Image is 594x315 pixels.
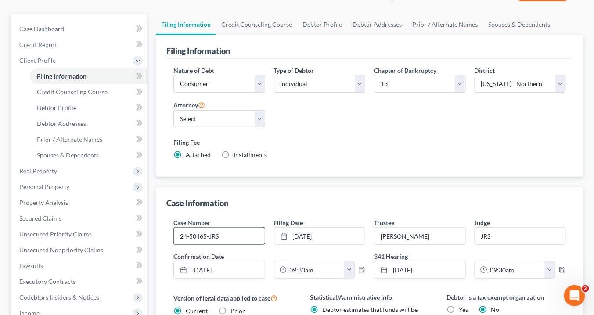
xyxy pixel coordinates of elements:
[374,66,436,75] label: Chapter of Bankruptcy
[274,228,365,244] a: [DATE]
[169,252,370,261] label: Confirmation Date
[173,293,292,303] label: Version of legal data applied to case
[582,285,589,292] span: 2
[19,183,69,190] span: Personal Property
[30,116,147,132] a: Debtor Addresses
[37,151,99,159] span: Spouses & Dependents
[274,66,314,75] label: Type of Debtor
[475,218,490,227] label: Judge
[174,261,264,278] a: [DATE]
[12,226,147,242] a: Unsecured Priority Claims
[274,218,303,227] label: Filing Date
[19,25,64,32] span: Case Dashboard
[370,252,570,261] label: 341 Hearing
[37,72,86,80] span: Filing Information
[216,14,297,35] a: Credit Counseling Course
[374,228,465,244] input: --
[37,104,76,111] span: Debtor Profile
[234,151,267,158] span: Installments
[564,285,585,306] iframe: Intercom live chat
[12,242,147,258] a: Unsecured Nonpriority Claims
[174,228,264,244] input: Enter case number...
[186,307,208,315] span: Current
[374,218,394,227] label: Trustee
[156,14,216,35] a: Filing Information
[12,195,147,211] a: Property Analysis
[287,261,345,278] input: -- : --
[19,278,76,285] span: Executory Contracts
[12,274,147,290] a: Executory Contracts
[37,120,86,127] span: Debtor Addresses
[19,262,43,269] span: Lawsuits
[19,199,68,206] span: Property Analysis
[407,14,483,35] a: Prior / Alternate Names
[12,21,147,37] a: Case Dashboard
[37,136,102,143] span: Prior / Alternate Names
[19,57,56,64] span: Client Profile
[12,211,147,226] a: Secured Claims
[186,151,211,158] span: Attached
[475,66,495,75] label: District
[19,246,103,254] span: Unsecured Nonpriority Claims
[347,14,407,35] a: Debtor Addresses
[30,147,147,163] a: Spouses & Dependents
[297,14,347,35] a: Debtor Profile
[310,293,429,302] label: Statistical/Administrative Info
[19,167,57,175] span: Real Property
[166,198,228,208] div: Case Information
[12,37,147,53] a: Credit Report
[459,306,468,313] span: Yes
[374,261,465,278] a: [DATE]
[173,218,210,227] label: Case Number
[487,261,545,278] input: -- : --
[475,228,565,244] input: --
[483,14,555,35] a: Spouses & Dependents
[166,46,230,56] div: Filing Information
[19,215,61,222] span: Secured Claims
[37,88,108,96] span: Credit Counseling Course
[491,306,500,313] span: No
[30,68,147,84] a: Filing Information
[12,258,147,274] a: Lawsuits
[19,294,99,301] span: Codebtors Insiders & Notices
[30,84,147,100] a: Credit Counseling Course
[19,41,57,48] span: Credit Report
[447,293,566,302] label: Debtor is a tax exempt organization
[230,307,245,315] span: Prior
[173,138,566,147] label: Filing Fee
[30,100,147,116] a: Debtor Profile
[173,100,205,110] label: Attorney
[19,230,92,238] span: Unsecured Priority Claims
[30,132,147,147] a: Prior / Alternate Names
[173,66,214,75] label: Nature of Debt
